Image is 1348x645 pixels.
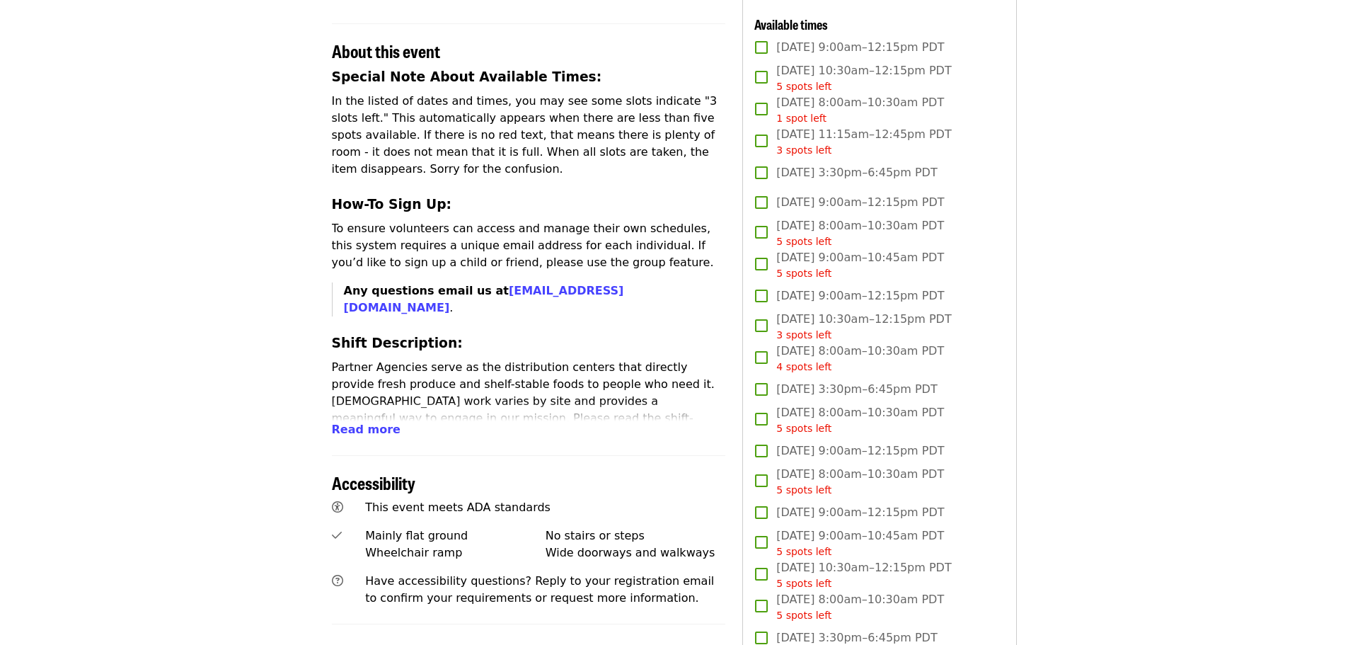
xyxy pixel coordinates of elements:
p: In the listed of dates and times, you may see some slots indicate "3 slots left." This automatica... [332,93,726,178]
span: [DATE] 10:30am–12:15pm PDT [776,62,951,94]
span: 5 spots left [776,236,831,247]
span: [DATE] 10:30am–12:15pm PDT [776,559,951,591]
span: [DATE] 9:00am–12:15pm PDT [776,443,944,460]
span: [DATE] 3:30pm–6:45pm PDT [776,164,937,181]
span: 5 spots left [776,423,831,434]
span: About this event [332,38,440,63]
span: [DATE] 9:00am–10:45am PDT [776,527,944,559]
p: . [344,282,726,316]
span: 5 spots left [776,81,831,92]
i: universal-access icon [332,501,343,514]
span: [DATE] 10:30am–12:15pm PDT [776,311,951,343]
span: 5 spots left [776,610,831,621]
span: [DATE] 8:00am–10:30am PDT [776,466,944,498]
strong: Any questions email us at [344,284,624,314]
span: Accessibility [332,470,415,495]
strong: Shift Description: [332,336,463,350]
span: 1 spot left [776,113,826,124]
strong: How-To Sign Up: [332,197,452,212]
span: [DATE] 3:30pm–6:45pm PDT [776,381,937,398]
p: Partner Agencies serve as the distribution centers that directly provide fresh produce and shelf-... [332,359,726,461]
strong: Special Note About Available Times: [332,69,602,84]
span: Have accessibility questions? Reply to your registration email to confirm your requirements or re... [365,574,714,605]
div: No stairs or steps [546,527,726,544]
span: [DATE] 9:00am–12:15pm PDT [776,287,944,304]
span: This event meets ADA standards [365,501,551,514]
button: Read more [332,421,401,438]
span: 5 spots left [776,578,831,589]
span: [DATE] 8:00am–10:30am PDT [776,217,944,249]
div: Wide doorways and walkways [546,544,726,561]
span: [DATE] 9:00am–12:15pm PDT [776,39,944,56]
span: [DATE] 8:00am–10:30am PDT [776,404,944,436]
span: [DATE] 8:00am–10:30am PDT [776,94,944,126]
i: check icon [332,529,342,542]
span: [DATE] 8:00am–10:30am PDT [776,343,944,375]
span: 5 spots left [776,484,831,496]
span: [DATE] 9:00am–10:45am PDT [776,249,944,281]
span: 5 spots left [776,268,831,279]
div: Mainly flat ground [365,527,546,544]
span: 4 spots left [776,361,831,372]
p: To ensure volunteers can access and manage their own schedules, this system requires a unique ema... [332,220,726,271]
span: Available times [754,15,828,33]
span: Read more [332,423,401,436]
span: 3 spots left [776,329,831,341]
span: 3 spots left [776,144,831,156]
i: question-circle icon [332,574,343,588]
span: [DATE] 11:15am–12:45pm PDT [776,126,951,158]
div: Wheelchair ramp [365,544,546,561]
span: 5 spots left [776,546,831,557]
span: [DATE] 9:00am–12:15pm PDT [776,194,944,211]
span: [DATE] 8:00am–10:30am PDT [776,591,944,623]
span: [DATE] 9:00am–12:15pm PDT [776,504,944,521]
